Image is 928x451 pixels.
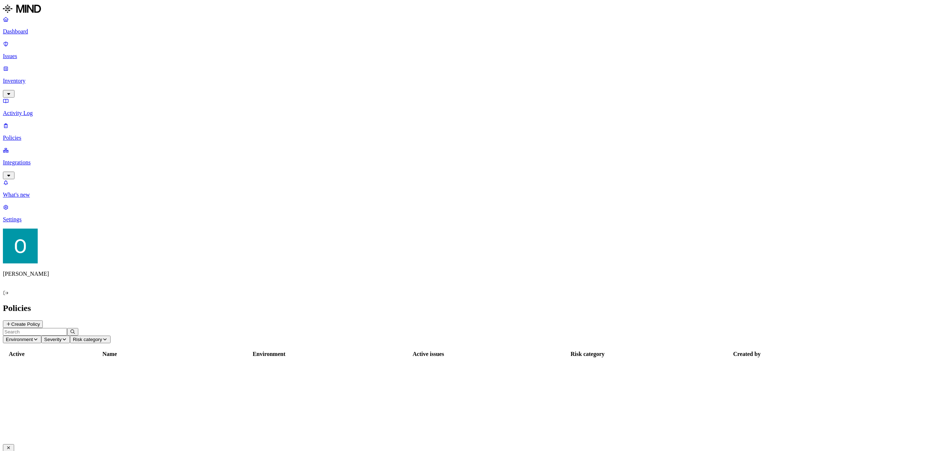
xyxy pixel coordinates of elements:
[3,135,925,141] p: Policies
[3,110,925,116] p: Activity Log
[3,303,925,313] h2: Policies
[44,337,62,342] span: Severity
[349,351,507,357] div: Active issues
[3,216,925,223] p: Settings
[3,78,925,84] p: Inventory
[3,159,925,166] p: Integrations
[73,337,102,342] span: Risk category
[3,3,41,15] img: MIND
[509,351,666,357] div: Risk category
[3,53,925,60] p: Issues
[6,337,33,342] span: Environment
[190,351,348,357] div: Environment
[31,351,188,357] div: Name
[3,28,925,35] p: Dashboard
[3,320,43,328] button: Create Policy
[4,351,29,357] div: Active
[3,328,67,336] input: Search
[3,229,38,263] img: Ofir Englard
[3,192,925,198] p: What's new
[668,351,826,357] div: Created by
